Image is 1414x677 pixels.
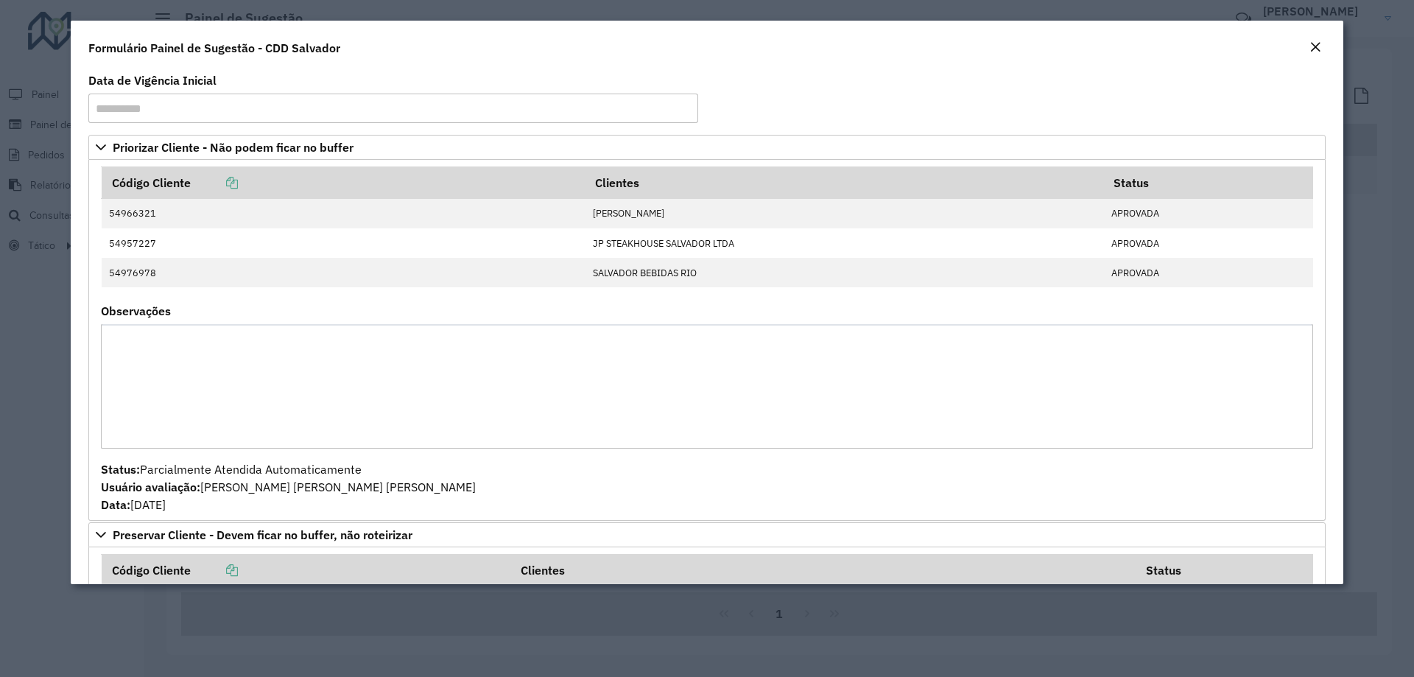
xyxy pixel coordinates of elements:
th: Status [1136,555,1312,586]
h4: Formulário Painel de Sugestão - CDD Salvador [88,39,340,57]
th: Clientes [510,555,1136,586]
span: Preservar Cliente - Devem ficar no buffer, não roteirizar [113,529,412,541]
span: Priorizar Cliente - Não podem ficar no buffer [113,141,353,153]
td: 54957227 [102,228,585,258]
td: JP STEAKHOUSE SALVADOR LTDA [585,228,1104,258]
button: Close [1305,38,1326,57]
label: Data de Vigência Inicial [88,71,217,89]
a: Priorizar Cliente - Não podem ficar no buffer [88,135,1326,160]
em: Fechar [1309,41,1321,53]
th: Código Cliente [102,555,511,586]
td: 54976978 [102,258,585,287]
a: Copiar [191,563,238,578]
th: Código Cliente [102,167,585,199]
span: Parcialmente Atendida Automaticamente [PERSON_NAME] [PERSON_NAME] [PERSON_NAME] [DATE] [101,462,476,512]
a: Copiar [191,175,238,190]
td: APROVADA [1103,199,1312,228]
td: SALVADOR BEBIDAS RIO [585,258,1104,287]
th: Status [1103,167,1312,199]
div: Priorizar Cliente - Não podem ficar no buffer [88,160,1326,521]
strong: Usuário avaliação: [101,480,200,494]
strong: Data: [101,497,130,512]
strong: Status: [101,462,140,477]
th: Clientes [585,167,1104,199]
td: APROVADA [1103,258,1312,287]
a: Preservar Cliente - Devem ficar no buffer, não roteirizar [88,522,1326,547]
label: Observações [101,302,171,320]
td: [PERSON_NAME] [585,199,1104,228]
td: APROVADA [1103,228,1312,258]
td: 54966321 [102,199,585,228]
